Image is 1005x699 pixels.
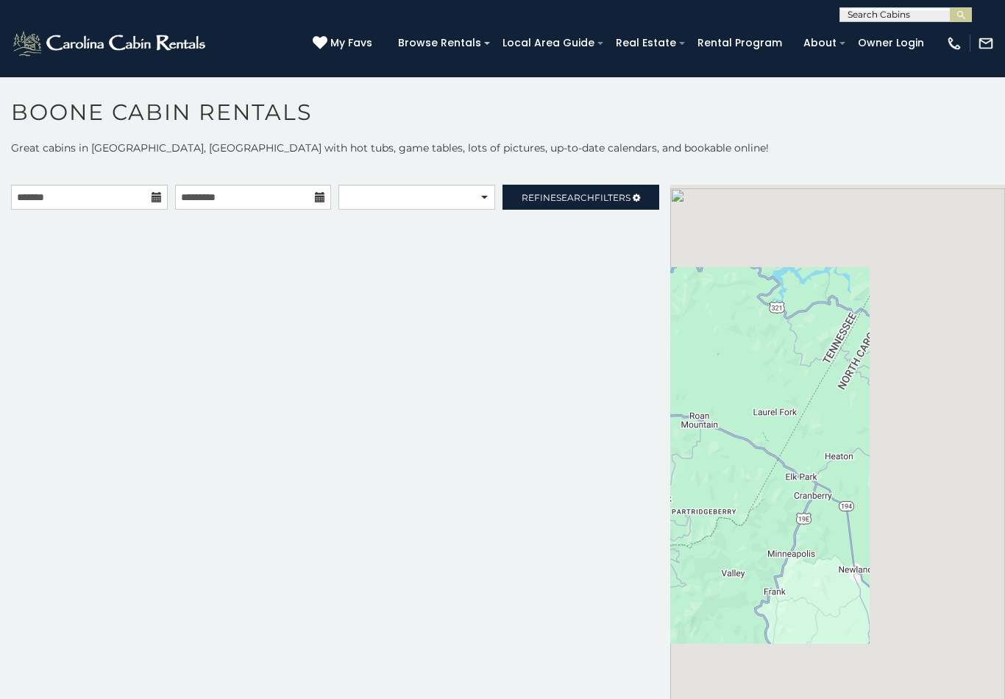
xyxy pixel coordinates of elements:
[313,35,376,52] a: My Favs
[946,35,962,52] img: phone-regular-white.png
[690,32,789,54] a: Rental Program
[608,32,683,54] a: Real Estate
[556,192,594,203] span: Search
[495,32,602,54] a: Local Area Guide
[850,32,931,54] a: Owner Login
[11,29,210,58] img: White-1-2.png
[502,185,659,210] a: RefineSearchFilters
[522,192,631,203] span: Refine Filters
[978,35,994,52] img: mail-regular-white.png
[391,32,489,54] a: Browse Rentals
[330,35,372,51] span: My Favs
[796,32,844,54] a: About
